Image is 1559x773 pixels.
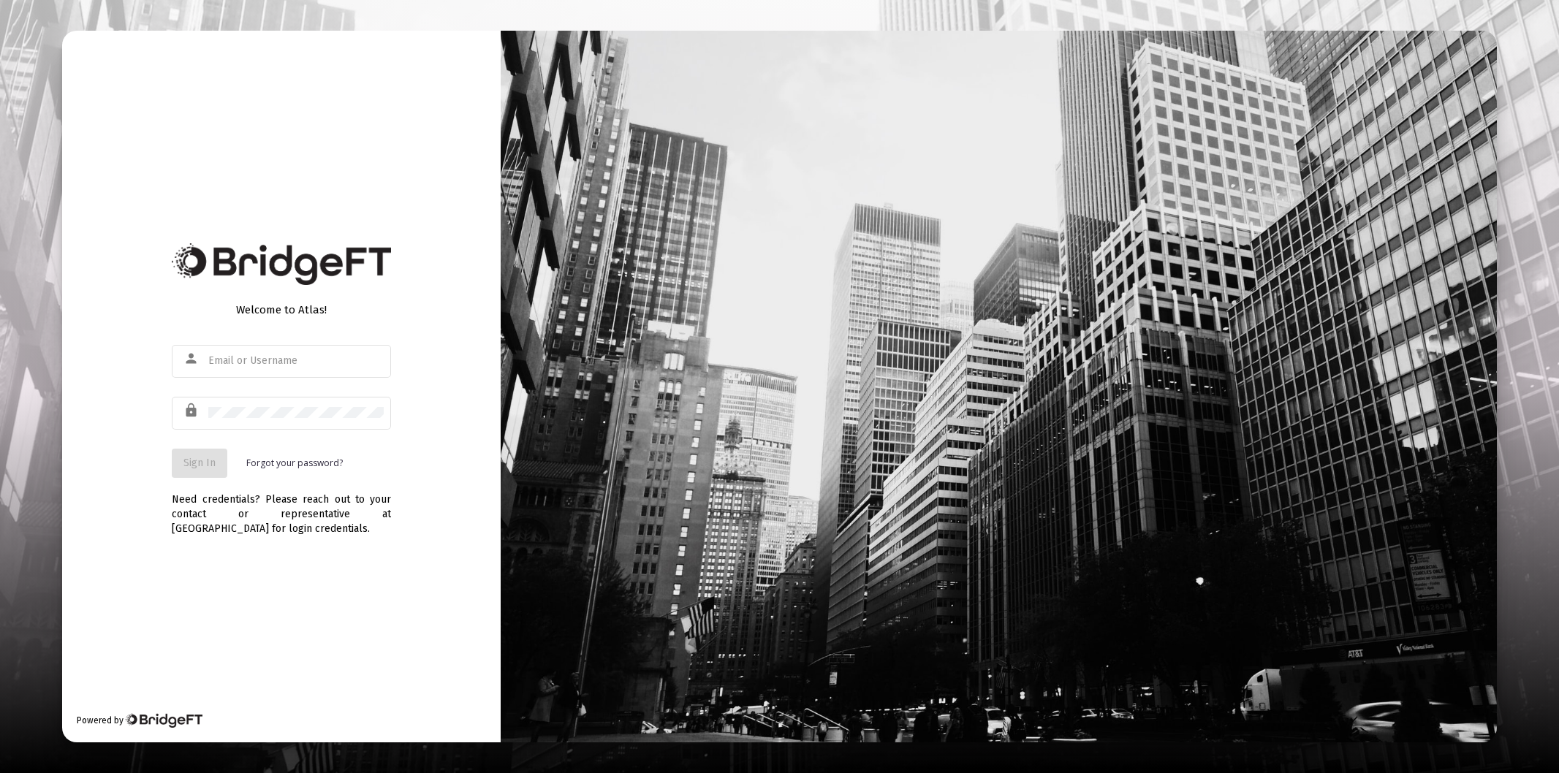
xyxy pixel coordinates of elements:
[172,478,391,536] div: Need credentials? Please reach out to your contact or representative at [GEOGRAPHIC_DATA] for log...
[246,456,343,471] a: Forgot your password?
[183,402,201,419] mat-icon: lock
[125,713,202,728] img: Bridge Financial Technology Logo
[77,713,202,728] div: Powered by
[208,355,384,367] input: Email or Username
[183,457,216,469] span: Sign In
[172,302,391,317] div: Welcome to Atlas!
[172,243,391,285] img: Bridge Financial Technology Logo
[183,350,201,368] mat-icon: person
[172,449,227,478] button: Sign In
